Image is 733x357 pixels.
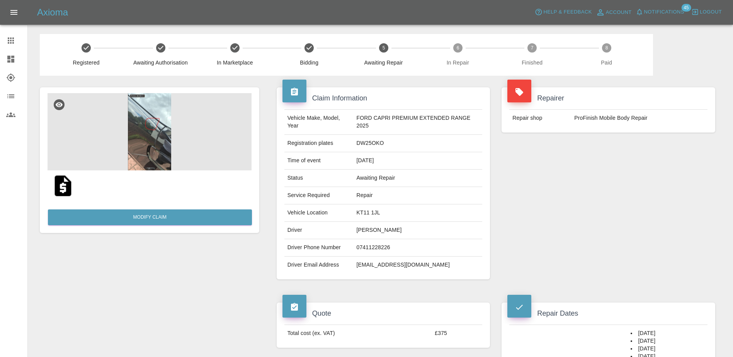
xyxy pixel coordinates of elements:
[282,93,485,104] h4: Claim Information
[353,222,482,239] td: [PERSON_NAME]
[275,59,343,66] span: Bidding
[631,337,704,345] li: [DATE]
[644,8,684,17] span: Notifications
[284,110,354,135] td: Vehicle Make, Model, Year
[382,45,385,51] text: 5
[48,209,252,225] a: Modify Claim
[572,59,640,66] span: Paid
[284,325,432,342] td: Total cost (ex. VAT)
[353,204,482,222] td: KT11 1JL
[507,93,709,104] h4: Repairer
[457,45,459,51] text: 6
[353,110,482,135] td: FORD CAPRI PREMIUM EXTENDED RANGE 2025
[37,6,68,19] h5: Axioma
[48,93,252,170] img: 4a077e21-dd6a-40ad-9514-4bebd8bcc88c
[543,8,592,17] span: Help & Feedback
[507,308,709,319] h4: Repair Dates
[353,239,482,257] td: 07411228226
[353,257,482,274] td: [EMAIL_ADDRESS][DOMAIN_NAME]
[571,110,707,127] td: ProFinish Mobile Body Repair
[201,59,269,66] span: In Marketplace
[284,239,354,257] td: Driver Phone Number
[681,4,691,12] span: 45
[631,330,704,337] li: [DATE]
[606,8,632,17] span: Account
[284,204,354,222] td: Vehicle Location
[605,45,608,51] text: 8
[353,187,482,204] td: Repair
[353,152,482,170] td: [DATE]
[284,187,354,204] td: Service Required
[5,3,23,22] button: Open drawer
[52,59,120,66] span: Registered
[284,257,354,274] td: Driver Email Address
[432,325,482,342] td: £375
[631,345,704,353] li: [DATE]
[509,110,571,127] td: Repair shop
[424,59,492,66] span: In Repair
[498,59,566,66] span: Finished
[51,173,75,198] img: original/8ba72c2e-738f-4939-8a73-8c8c00e1ab1a
[353,135,482,152] td: DW25OKO
[634,6,686,18] button: Notifications
[284,135,354,152] td: Registration plates
[284,170,354,187] td: Status
[284,222,354,239] td: Driver
[594,6,634,19] a: Account
[353,170,482,187] td: Awaiting Repair
[531,45,534,51] text: 7
[126,59,194,66] span: Awaiting Authorisation
[700,8,722,17] span: Logout
[349,59,417,66] span: Awaiting Repair
[689,6,724,18] button: Logout
[284,152,354,170] td: Time of event
[282,308,485,319] h4: Quote
[533,6,594,18] button: Help & Feedback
